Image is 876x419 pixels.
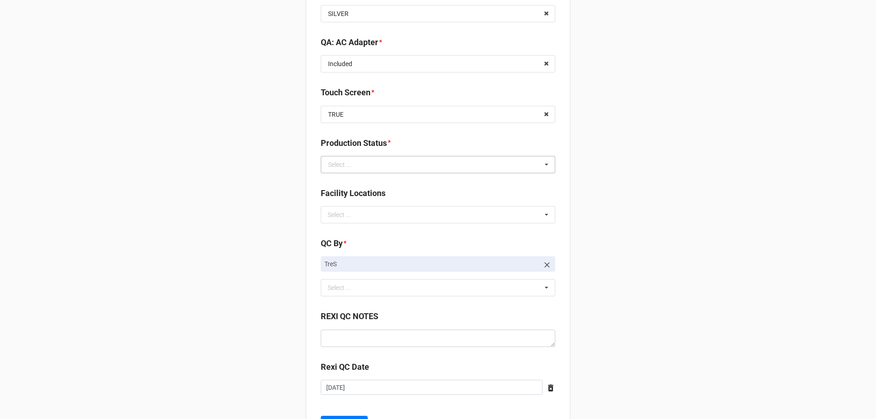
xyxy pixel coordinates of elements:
label: QA: AC Adapter [321,36,378,49]
label: QC By [321,237,343,250]
div: Select ... [328,161,352,168]
label: Touch Screen [321,86,370,99]
p: TreS [324,259,539,269]
div: Select ... [325,283,365,293]
label: Rexi QC Date [321,361,369,373]
input: Date [321,380,542,395]
div: Included [328,61,352,67]
label: Facility Locations [321,187,386,200]
label: REXI QC NOTES [321,310,378,323]
label: Production Status [321,137,387,150]
div: TRUE [328,111,344,118]
div: SILVER [328,10,349,17]
div: Select ... [325,209,365,220]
